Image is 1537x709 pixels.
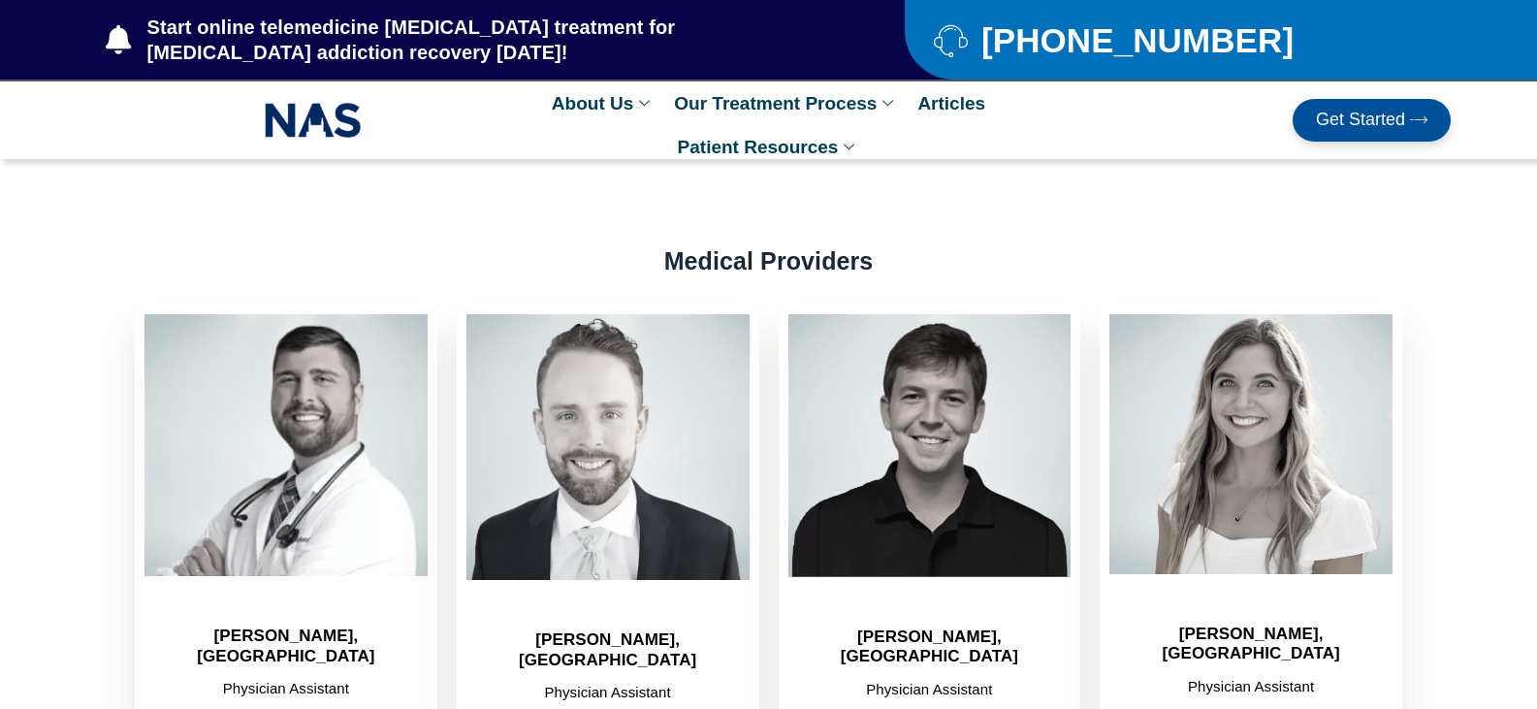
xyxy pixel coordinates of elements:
a: Start online telemedicine [MEDICAL_DATA] treatment for [MEDICAL_DATA] addiction recovery [DATE]! [106,15,827,65]
span: Start online telemedicine [MEDICAL_DATA] treatment for [MEDICAL_DATA] addiction recovery [DATE]! [143,15,828,65]
h2: [PERSON_NAME], [GEOGRAPHIC_DATA] [466,630,750,670]
a: Get Started [1293,99,1451,142]
img: NAS_email_signature-removebg-preview.png [265,98,362,143]
p: Physician Assistant [1109,674,1393,698]
h2: Medical Providers [241,246,1296,275]
p: Physician Assistant [788,677,1072,701]
a: Patient Resources [668,125,870,169]
a: Articles [908,81,995,125]
p: Physician Assistant [466,680,750,704]
h2: [PERSON_NAME], [GEOGRAPHIC_DATA] [788,628,1072,667]
img: Timothy Schorkopf national addiction specialists provider [788,314,1072,577]
img: Emily Burdette national addiction specialists provider [1109,314,1393,574]
h2: [PERSON_NAME], [GEOGRAPHIC_DATA] [144,627,428,666]
img: Benjamin-Crisp-PA- National Addiction Specialists Provider [466,314,750,580]
p: Physician Assistant [144,676,428,700]
span: [PHONE_NUMBER] [977,28,1294,52]
a: About Us [542,81,664,125]
span: Get Started [1316,111,1405,130]
img: Dr josh Davenport National Addiction specialists provider [144,314,428,576]
a: [PHONE_NUMBER] [934,23,1402,57]
a: Our Treatment Process [664,81,908,125]
h2: [PERSON_NAME], [GEOGRAPHIC_DATA] [1109,625,1393,664]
